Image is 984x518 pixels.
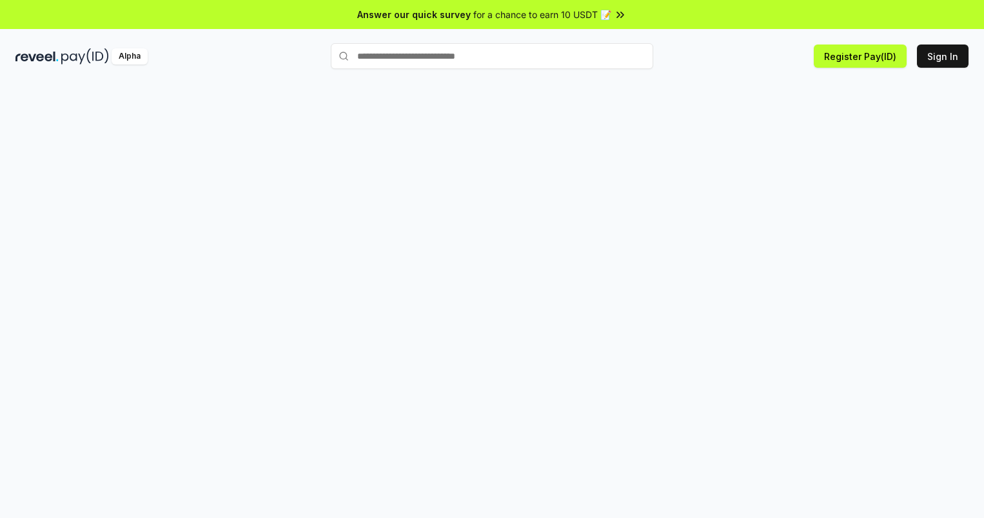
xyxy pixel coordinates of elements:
[357,8,471,21] span: Answer our quick survey
[473,8,611,21] span: for a chance to earn 10 USDT 📝
[112,48,148,65] div: Alpha
[61,48,109,65] img: pay_id
[917,45,969,68] button: Sign In
[814,45,907,68] button: Register Pay(ID)
[15,48,59,65] img: reveel_dark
